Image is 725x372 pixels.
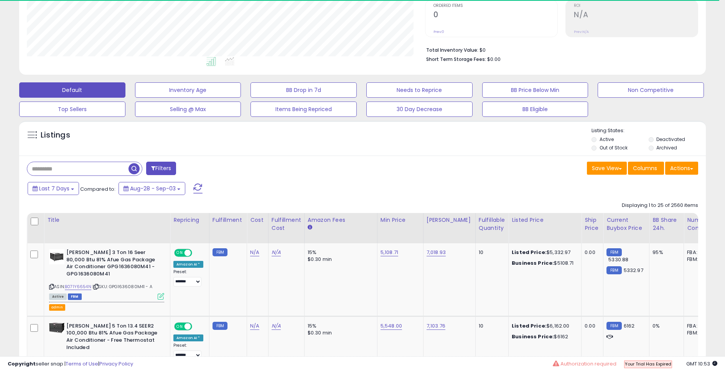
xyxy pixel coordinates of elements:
[308,329,371,336] div: $0.30 min
[308,249,371,256] div: 15%
[628,162,664,175] button: Columns
[479,323,503,329] div: 10
[487,56,501,63] span: $0.00
[213,248,227,256] small: FBM
[39,185,69,192] span: Last 7 Days
[250,82,357,98] button: BB Drop in 7d
[512,323,575,329] div: $6,162.00
[608,256,628,263] span: 5330.88
[560,360,616,367] span: Authorization required
[250,322,259,330] a: N/A
[606,266,621,274] small: FBM
[656,144,677,151] label: Archived
[173,216,206,224] div: Repricing
[8,360,36,367] strong: Copyright
[381,322,402,330] a: 5,548.00
[49,323,64,333] img: 31s-eejL-wL._SL40_.jpg
[173,334,203,341] div: Amazon AI *
[574,29,589,34] small: Prev: N/A
[92,284,152,290] span: | SKU: GPG1636080M41 - A
[598,82,704,98] button: Non Competitive
[173,343,203,360] div: Preset:
[213,322,227,330] small: FBM
[600,136,614,143] label: Active
[633,164,657,172] span: Columns
[606,248,621,256] small: FBM
[687,256,712,263] div: FBM: 1
[687,216,715,232] div: Num of Comp.
[574,4,698,8] span: ROI
[381,249,398,256] a: 5,108.71
[250,102,357,117] button: Items Being Repriced
[482,102,588,117] button: BB Eligible
[272,249,281,256] a: N/A
[426,47,478,53] b: Total Inventory Value:
[433,4,557,8] span: Ordered Items
[427,322,445,330] a: 7,103.76
[135,82,241,98] button: Inventory Age
[250,216,265,224] div: Cost
[585,323,597,329] div: 0.00
[574,10,698,21] h2: N/A
[49,304,65,311] button: admin
[135,102,241,117] button: Selling @ Max
[130,185,176,192] span: Aug-28 - Sep-03
[366,102,473,117] button: 30 Day Decrease
[119,182,185,195] button: Aug-28 - Sep-03
[175,250,185,256] span: ON
[606,216,646,232] div: Current Buybox Price
[427,216,472,224] div: [PERSON_NAME]
[213,216,244,224] div: Fulfillment
[173,269,203,287] div: Preset:
[68,293,82,300] span: FBM
[272,216,301,232] div: Fulfillment Cost
[686,360,717,367] span: 2025-09-11 10:53 GMT
[8,361,133,368] div: seller snap | |
[308,323,371,329] div: 15%
[308,216,374,224] div: Amazon Fees
[482,82,588,98] button: BB Price Below Min
[49,293,67,300] span: All listings currently available for purchase on Amazon
[427,249,446,256] a: 7,018.93
[687,329,712,336] div: FBM: 6
[622,202,698,209] div: Displaying 1 to 25 of 2560 items
[426,45,692,54] li: $0
[512,216,578,224] div: Listed Price
[146,162,176,175] button: Filters
[49,249,64,264] img: 41W9w001BpL._SL40_.jpg
[625,361,671,367] span: Your Trial Has Expired
[585,216,600,232] div: Ship Price
[250,249,259,256] a: N/A
[433,29,444,34] small: Prev: 0
[66,323,160,353] b: [PERSON_NAME] 5 Ton 13.4 SEER2 100,000 Btu 81% Afue Gas Package Air Conditioner - Free Thermostat...
[272,322,281,330] a: N/A
[433,10,557,21] h2: 0
[652,216,681,232] div: BB Share 24h.
[624,322,635,329] span: 6162
[65,284,91,290] a: B071Y6654N
[381,216,420,224] div: Min Price
[512,259,554,267] b: Business Price:
[656,136,685,143] label: Deactivated
[173,261,203,268] div: Amazon AI *
[308,224,312,231] small: Amazon Fees.
[479,216,505,232] div: Fulfillable Quantity
[308,256,371,263] div: $0.30 min
[687,249,712,256] div: FBA: 0
[19,82,125,98] button: Default
[687,323,712,329] div: FBA: 0
[624,267,643,274] span: 5332.97
[191,323,203,329] span: OFF
[479,249,503,256] div: 10
[512,322,547,329] b: Listed Price:
[191,250,203,256] span: OFF
[175,323,185,329] span: ON
[585,249,597,256] div: 0.00
[19,102,125,117] button: Top Sellers
[587,162,627,175] button: Save View
[512,260,575,267] div: $5108.71
[606,322,621,330] small: FBM
[41,130,70,141] h5: Listings
[512,249,547,256] b: Listed Price:
[28,182,79,195] button: Last 7 Days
